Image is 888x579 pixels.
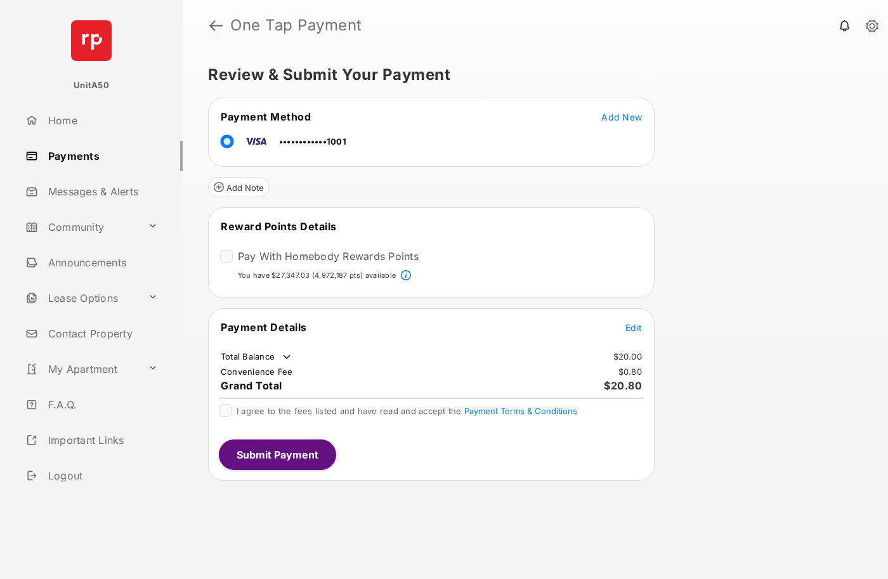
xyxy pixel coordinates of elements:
[237,406,577,416] span: I agree to the fees listed and have read and accept the
[71,20,112,61] img: svg+xml;base64,PHN2ZyB4bWxucz0iaHR0cDovL3d3dy53My5vcmcvMjAwMC9zdmciIHdpZHRoPSI2NCIgaGVpZ2h0PSI2NC...
[601,110,642,123] button: Add New
[20,318,183,349] a: Contact Property
[221,110,311,123] span: Payment Method
[604,379,642,392] span: $20.80
[221,220,337,233] span: Reward Points Details
[20,247,183,278] a: Announcements
[20,176,183,207] a: Messages & Alerts
[625,322,642,333] span: Edit
[20,105,183,136] a: Home
[221,379,282,392] span: Grand Total
[238,270,396,281] p: You have $27,347.03 (4,972,187 pts) available
[219,439,336,470] button: Submit Payment
[279,136,346,146] span: ••••••••••••1001
[20,389,183,420] a: F.A.Q.
[208,67,852,82] h5: Review & Submit Your Payment
[20,354,143,384] a: My Apartment
[220,366,294,377] td: Convenience Fee
[230,18,362,33] strong: One Tap Payment
[20,425,163,455] a: Important Links
[20,212,143,242] a: Community
[618,366,643,377] td: $0.80
[221,321,307,334] span: Payment Details
[613,351,643,362] td: $20.00
[601,112,642,122] span: Add New
[238,250,419,263] label: Pay With Homebody Rewards Points
[20,141,183,171] a: Payments
[20,460,183,491] a: Logout
[625,321,642,334] button: Edit
[20,283,143,313] a: Lease Options
[464,406,577,416] button: I agree to the fees listed and have read and accept the
[208,177,270,197] button: Add Note
[74,79,109,92] p: UnitA50
[220,351,293,363] td: Total Balance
